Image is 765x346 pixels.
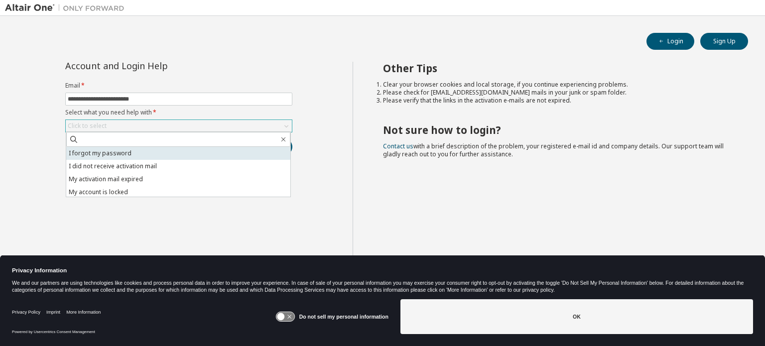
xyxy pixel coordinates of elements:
img: Altair One [5,3,129,13]
button: Sign Up [700,33,748,50]
h2: Not sure how to login? [383,123,731,136]
label: Email [65,82,292,90]
label: Select what you need help with [65,109,292,116]
li: Please verify that the links in the activation e-mails are not expired. [383,97,731,105]
span: with a brief description of the problem, your registered e-mail id and company details. Our suppo... [383,142,724,158]
div: Click to select [66,120,292,132]
a: Contact us [383,142,413,150]
div: Account and Login Help [65,62,247,70]
div: Click to select [68,122,107,130]
h2: Other Tips [383,62,731,75]
li: Please check for [EMAIL_ADDRESS][DOMAIN_NAME] mails in your junk or spam folder. [383,89,731,97]
li: I forgot my password [66,147,290,160]
button: Login [646,33,694,50]
li: Clear your browser cookies and local storage, if you continue experiencing problems. [383,81,731,89]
